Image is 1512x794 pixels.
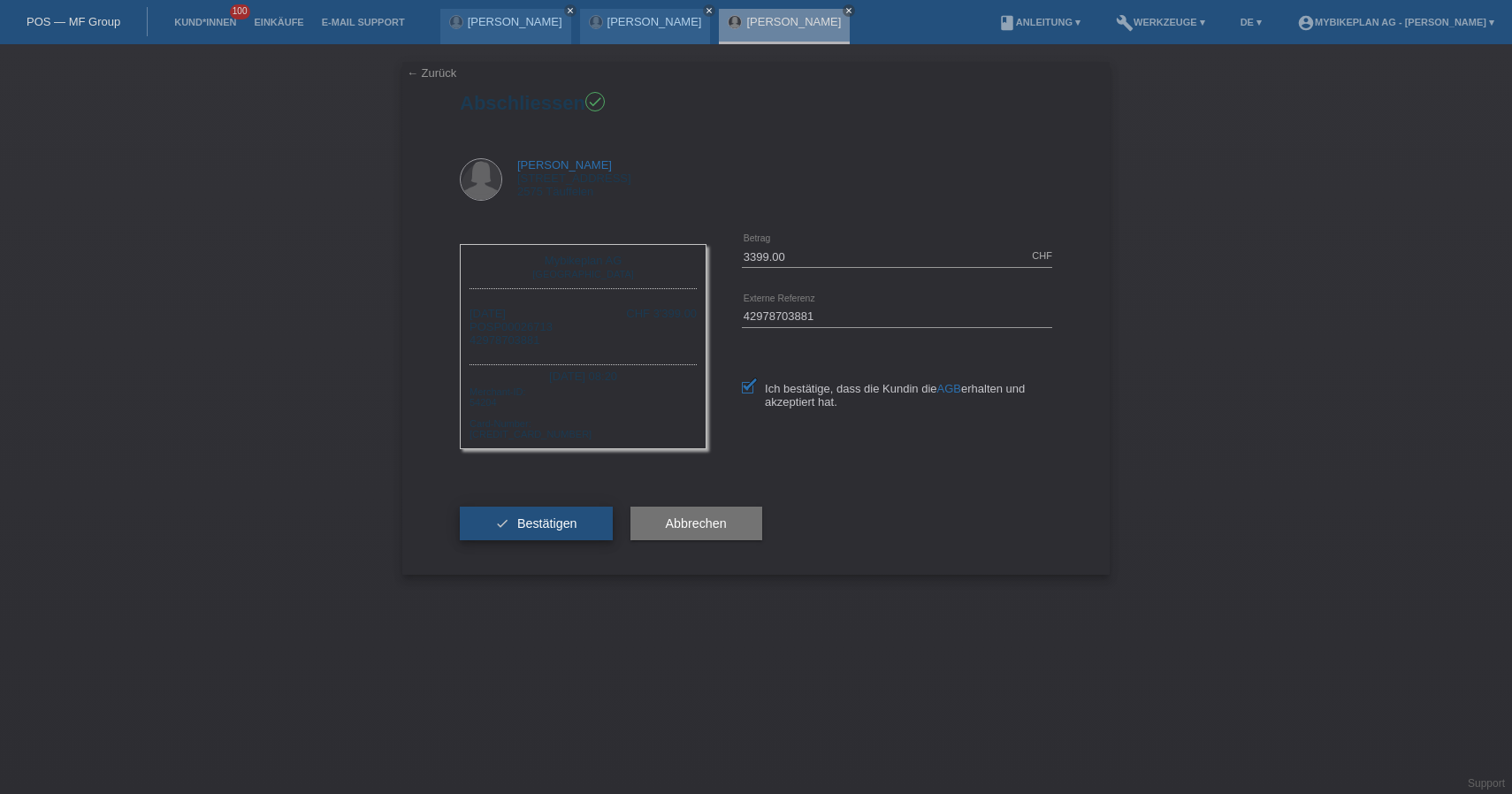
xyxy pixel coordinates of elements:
[27,15,120,28] a: POS — MF Group
[998,14,1016,32] i: book
[313,17,414,27] a: E-Mail Support
[989,17,1089,27] a: bookAnleitung ▾
[517,158,631,198] div: [STREET_ADDRESS] 2575 Täuffelen
[703,4,715,17] a: close
[474,267,692,279] div: [GEOGRAPHIC_DATA]
[460,507,613,540] button: check Bestätigen
[470,333,540,347] span: 42978703881
[245,17,312,27] a: Einkäufe
[937,382,961,395] a: AGB
[1468,777,1505,790] a: Support
[474,254,692,267] div: Mybikeplan AG
[666,516,727,531] span: Abbrechen
[1232,17,1271,27] a: DE ▾
[165,17,245,27] a: Kund*innen
[468,15,562,28] a: [PERSON_NAME]
[844,6,853,15] i: close
[843,4,855,17] a: close
[470,307,553,347] div: [DATE] POSP00026713
[587,94,603,110] i: check
[230,4,251,19] span: 100
[1107,17,1214,27] a: buildWerkzeuge ▾
[566,6,575,15] i: close
[407,66,456,80] a: ← Zurück
[626,307,697,320] div: CHF 3'399.00
[495,516,509,531] i: check
[1116,14,1134,32] i: build
[630,507,762,540] button: Abbrechen
[1297,14,1315,32] i: account_circle
[517,516,577,531] span: Bestätigen
[564,4,577,17] a: close
[1032,250,1052,261] div: CHF
[1288,17,1503,27] a: account_circleMybikeplan AG - [PERSON_NAME] ▾
[517,158,612,172] a: [PERSON_NAME]
[742,382,1052,408] label: Ich bestätige, dass die Kundin die erhalten und akzeptiert hat.
[746,15,841,28] a: [PERSON_NAME]
[470,364,697,385] div: [DATE] 08:20
[705,6,714,15] i: close
[607,15,702,28] a: [PERSON_NAME]
[470,385,697,439] div: Merchant-ID: 54204 Card-Number: [CREDIT_CARD_NUMBER]
[460,92,1052,114] h1: Abschliessen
